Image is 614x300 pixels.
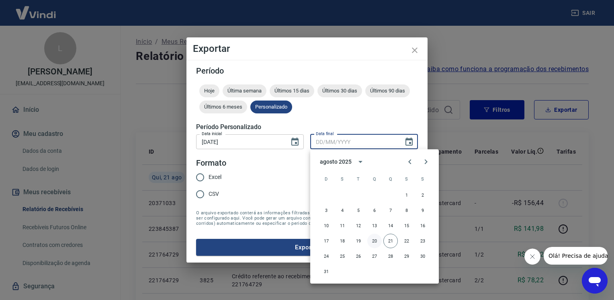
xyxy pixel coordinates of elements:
h5: Período [196,67,418,75]
button: 25 [335,249,350,263]
button: 21 [383,234,398,248]
button: 26 [351,249,366,263]
div: Últimos 15 dias [270,84,314,97]
button: Previous month [402,154,418,170]
button: 5 [351,203,366,218]
button: 12 [351,218,366,233]
span: Hoje [199,88,219,94]
button: 9 [415,203,430,218]
button: 7 [383,203,398,218]
span: CSV [209,190,219,198]
button: 29 [399,249,414,263]
button: 20 [367,234,382,248]
button: close [405,41,424,60]
button: calendar view is open, switch to year view [354,155,367,168]
button: 15 [399,218,414,233]
span: Últimos 15 dias [270,88,314,94]
button: 14 [383,218,398,233]
button: 17 [319,234,334,248]
button: 2 [415,188,430,202]
button: Exportar [196,239,418,256]
span: quinta-feira [383,171,398,187]
span: sábado [415,171,430,187]
span: domingo [319,171,334,187]
iframe: Botão para abrir a janela de mensagens [582,268,608,294]
div: Últimos 6 meses [199,101,247,113]
span: sexta-feira [399,171,414,187]
button: 19 [351,234,366,248]
span: quarta-feira [367,171,382,187]
iframe: Mensagem da empresa [544,247,608,265]
span: terça-feira [351,171,366,187]
label: Data final [316,131,334,137]
div: Personalizado [250,101,292,113]
label: Data inicial [202,131,222,137]
button: 1 [399,188,414,202]
button: 31 [319,264,334,279]
span: Excel [209,173,221,181]
button: 13 [367,218,382,233]
button: Next month [418,154,434,170]
div: agosto 2025 [320,158,351,166]
button: 4 [335,203,350,218]
button: 30 [415,249,430,263]
div: Hoje [199,84,219,97]
iframe: Fechar mensagem [524,249,540,265]
button: Choose date, selected date is 13 de ago de 2025 [287,134,303,150]
button: 6 [367,203,382,218]
button: 3 [319,203,334,218]
button: 16 [415,218,430,233]
button: 11 [335,218,350,233]
button: 28 [383,249,398,263]
span: Últimos 6 meses [199,104,247,110]
span: segunda-feira [335,171,350,187]
button: 18 [335,234,350,248]
button: 23 [415,234,430,248]
div: Últimos 90 dias [365,84,410,97]
span: Última semana [223,88,266,94]
legend: Formato [196,157,226,169]
div: Última semana [223,84,266,97]
h4: Exportar [193,44,421,53]
span: Últimos 90 dias [365,88,410,94]
h5: Período Personalizado [196,123,418,131]
div: Últimos 30 dias [317,84,362,97]
button: 27 [367,249,382,263]
button: 22 [399,234,414,248]
span: Últimos 30 dias [317,88,362,94]
button: Choose date [401,134,417,150]
input: DD/MM/YYYY [196,134,284,149]
span: Olá! Precisa de ajuda? [5,6,68,12]
button: 8 [399,203,414,218]
span: O arquivo exportado conterá as informações filtradas na tela anterior com exceção do período que ... [196,210,418,226]
button: 24 [319,249,334,263]
input: DD/MM/YYYY [310,134,398,149]
button: 10 [319,218,334,233]
span: Personalizado [250,104,292,110]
